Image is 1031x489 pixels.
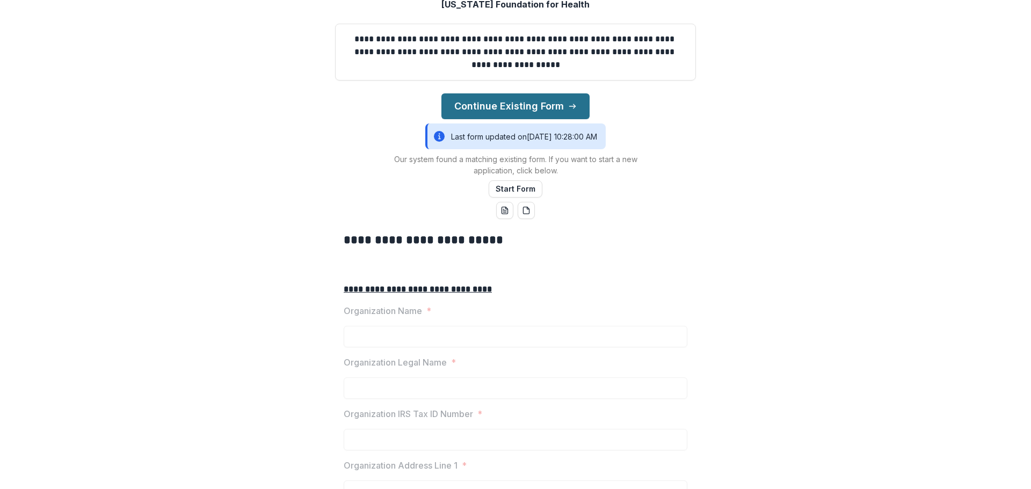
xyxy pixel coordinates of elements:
p: Organization IRS Tax ID Number [344,407,473,420]
p: Our system found a matching existing form. If you want to start a new application, click below. [381,154,650,176]
button: Start Form [489,180,542,198]
p: Organization Name [344,304,422,317]
p: Organization Address Line 1 [344,459,458,472]
p: Organization Legal Name [344,356,447,369]
button: pdf-download [518,202,535,219]
div: Last form updated on [DATE] 10:28:00 AM [425,123,606,149]
button: Continue Existing Form [441,93,590,119]
button: word-download [496,202,513,219]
